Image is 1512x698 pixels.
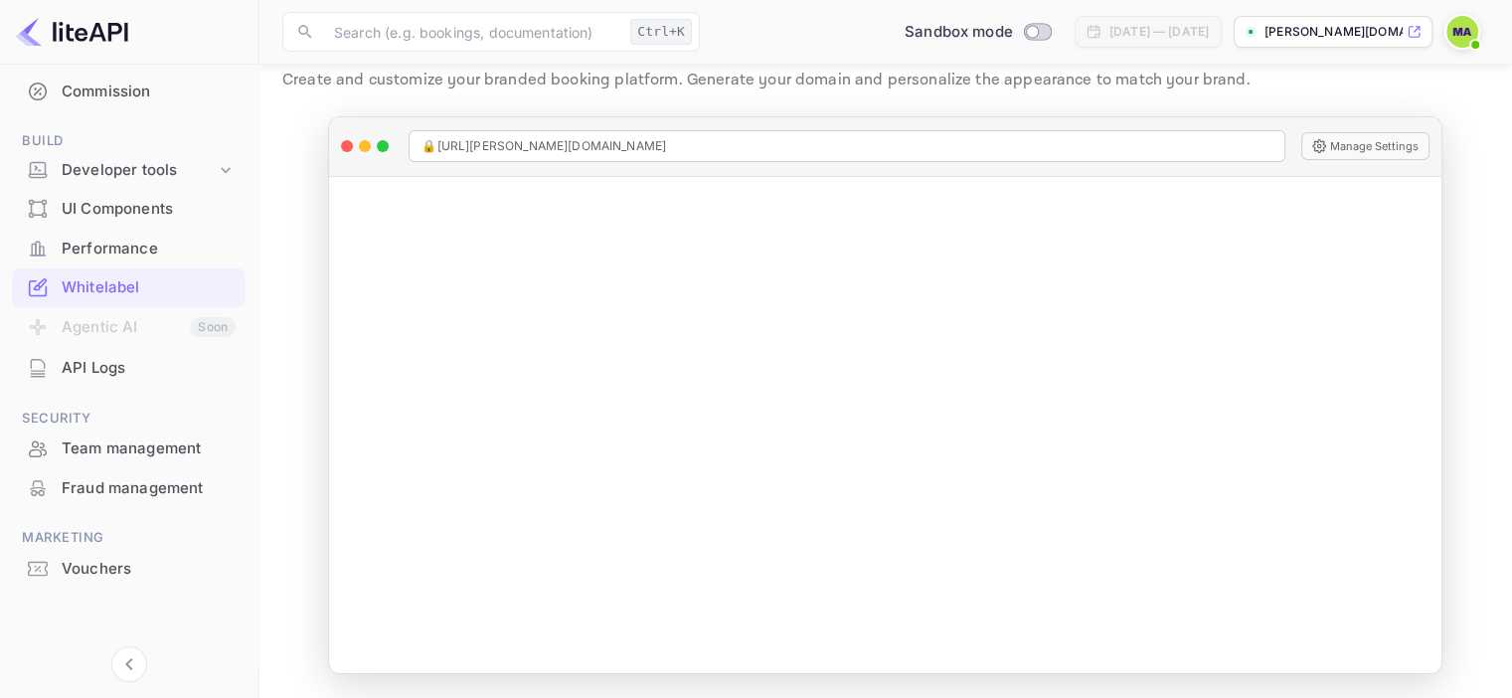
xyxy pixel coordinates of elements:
[62,437,236,460] div: Team management
[12,268,246,307] div: Whitelabel
[62,477,236,500] div: Fraud management
[1446,16,1478,48] img: Mark Arnquist
[12,349,246,386] a: API Logs
[62,159,216,182] div: Developer tools
[421,137,666,155] span: 🔒 [URL][PERSON_NAME][DOMAIN_NAME]
[12,469,246,506] a: Fraud management
[12,230,246,266] a: Performance
[282,69,1488,92] p: Create and customize your branded booking platform. Generate your domain and personalize the appe...
[12,230,246,268] div: Performance
[62,558,236,581] div: Vouchers
[12,430,246,466] a: Team management
[630,19,692,45] div: Ctrl+K
[12,408,246,430] span: Security
[12,349,246,388] div: API Logs
[62,198,236,221] div: UI Components
[905,21,1013,44] span: Sandbox mode
[12,153,246,188] div: Developer tools
[1109,23,1209,41] div: [DATE] — [DATE]
[12,73,246,109] a: Commission
[62,357,236,380] div: API Logs
[62,81,236,103] div: Commission
[12,73,246,111] div: Commission
[897,21,1059,44] div: Switch to Production mode
[16,16,128,48] img: LiteAPI logo
[12,430,246,468] div: Team management
[62,276,236,299] div: Whitelabel
[1301,132,1429,160] button: Manage Settings
[12,550,246,589] div: Vouchers
[12,469,246,508] div: Fraud management
[322,12,622,52] input: Search (e.g. bookings, documentation)
[12,268,246,305] a: Whitelabel
[12,190,246,229] div: UI Components
[62,238,236,261] div: Performance
[12,527,246,549] span: Marketing
[12,550,246,587] a: Vouchers
[111,646,147,682] button: Collapse navigation
[12,190,246,227] a: UI Components
[1264,23,1403,41] p: [PERSON_NAME][DOMAIN_NAME]...
[12,130,246,152] span: Build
